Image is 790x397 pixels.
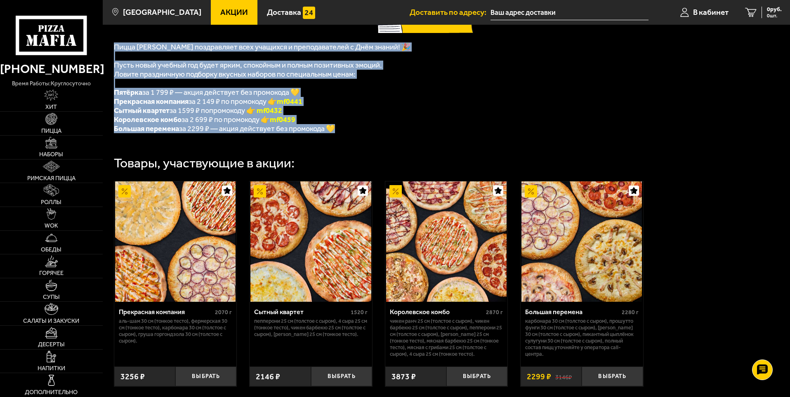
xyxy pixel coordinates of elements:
[39,270,64,276] span: Горячее
[120,371,145,381] span: 3256 ₽
[527,371,551,381] span: 2299 ₽
[525,308,620,316] div: Большая перемена
[521,181,643,302] a: АкционныйБольшая перемена
[767,7,782,12] span: 0 руб.
[215,309,232,316] span: 2070 г
[277,97,302,106] font: mf0441
[254,185,266,197] img: Акционный
[254,308,349,316] div: Сытный квартет
[114,106,282,115] span: за 1599 ₽ попромокоду 👉
[525,185,537,197] img: Акционный
[114,106,170,115] b: Сытный квартет
[114,97,302,106] span: за 2 149 ₽ по промокоду 👉
[38,366,65,371] span: Напитки
[390,318,503,357] p: Чикен Ранч 25 см (толстое с сыром), Чикен Барбекю 25 см (толстое с сыром), Пепперони 25 см (толст...
[582,366,643,387] button: Выбрать
[27,176,75,181] span: Римская пицца
[175,366,236,387] button: Выбрать
[114,115,182,124] b: Королевское комбо
[446,366,507,387] button: Выбрать
[118,185,131,197] img: Акционный
[38,342,65,348] span: Десерты
[114,42,410,52] span: Пицца [PERSON_NAME] поздравляет всех учащихся и преподавателей с Днём знаний! 🎉
[114,124,335,133] font: за 2299 ₽ — акция действует без промокода 💛
[123,8,201,16] span: [GEOGRAPHIC_DATA]
[385,181,508,302] a: АкционныйКоролевское комбо
[41,200,61,205] span: Роллы
[521,181,642,302] img: Большая перемена
[41,128,61,134] span: Пицца
[41,247,61,253] span: Обеды
[767,13,782,18] span: 0 шт.
[119,318,232,344] p: Аль-Шам 30 см (тонкое тесто), Фермерская 30 см (тонкое тесто), Карбонара 30 см (толстое с сыром),...
[119,308,213,316] div: Прекрасная компания
[391,371,416,381] span: 3873 ₽
[390,308,484,316] div: Королевское комбо
[114,157,295,170] div: Товары, участвующие в акции:
[555,372,572,381] s: 3146 ₽
[525,318,639,357] p: Карбонара 30 см (толстое с сыром), Прошутто Фунги 30 см (толстое с сыром), [PERSON_NAME] 30 см (т...
[270,115,295,124] font: mf0459
[43,294,60,300] span: Супы
[303,7,315,19] img: 15daf4d41897b9f0e9f617042186c801.svg
[114,181,237,302] a: АкционныйПрекрасная компания
[45,223,58,229] span: WOK
[115,181,236,302] img: Прекрасная компания
[250,181,372,302] a: АкционныйСытный квартет
[114,88,299,97] span: за 1 799 ₽ — акция действует без промокода 💛
[114,124,179,133] b: Большая перемена
[410,8,491,16] span: Доставить по адресу:
[491,5,649,20] input: Ваш адрес доставки
[45,104,57,110] span: Хит
[114,70,356,79] span: Ловите праздничную подборку вкусных наборов по специальным ценам:
[267,8,301,16] span: Доставка
[25,390,78,395] span: Дополнительно
[256,371,280,381] span: 2146 ₽
[114,61,382,70] span: Пусть новый учебный год будет ярким, спокойным и полным позитивных эмоций.
[23,318,79,324] span: Салаты и закуски
[114,88,142,97] b: Пятёрка
[486,309,503,316] span: 2870 г
[39,152,63,157] span: Наборы
[389,185,402,197] img: Акционный
[693,8,729,16] span: В кабинет
[250,181,371,302] img: Сытный квартет
[351,309,368,316] span: 1520 г
[622,309,639,316] span: 2280 г
[220,8,248,16] span: Акции
[311,366,372,387] button: Выбрать
[254,318,368,338] p: Пепперони 25 см (толстое с сыром), 4 сыра 25 см (тонкое тесто), Чикен Барбекю 25 см (толстое с сы...
[386,181,507,302] img: Королевское комбо
[257,106,282,115] font: mf0432
[114,115,295,124] span: за 2 699 ₽ по промокоду 👉
[114,97,189,106] b: Прекрасная компания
